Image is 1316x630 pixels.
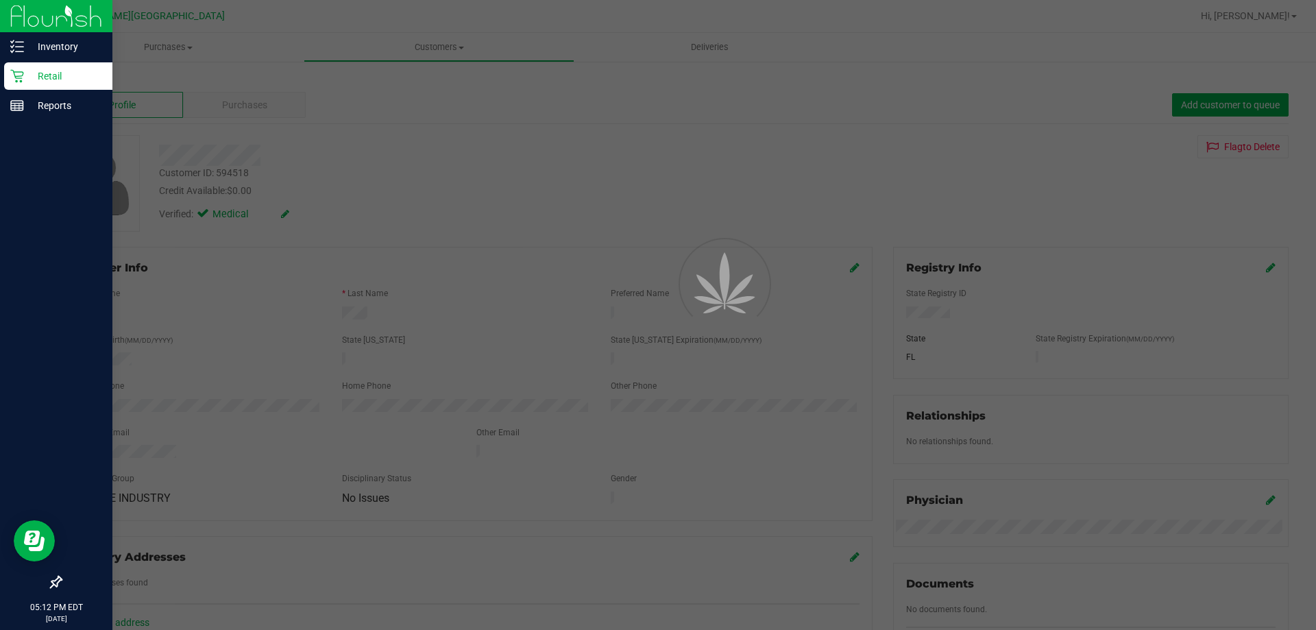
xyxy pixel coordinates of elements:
p: Reports [24,97,106,114]
p: Inventory [24,38,106,55]
iframe: Resource center [14,520,55,561]
inline-svg: Retail [10,69,24,83]
inline-svg: Reports [10,99,24,112]
inline-svg: Inventory [10,40,24,53]
p: 05:12 PM EDT [6,601,106,614]
p: [DATE] [6,614,106,624]
p: Retail [24,68,106,84]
